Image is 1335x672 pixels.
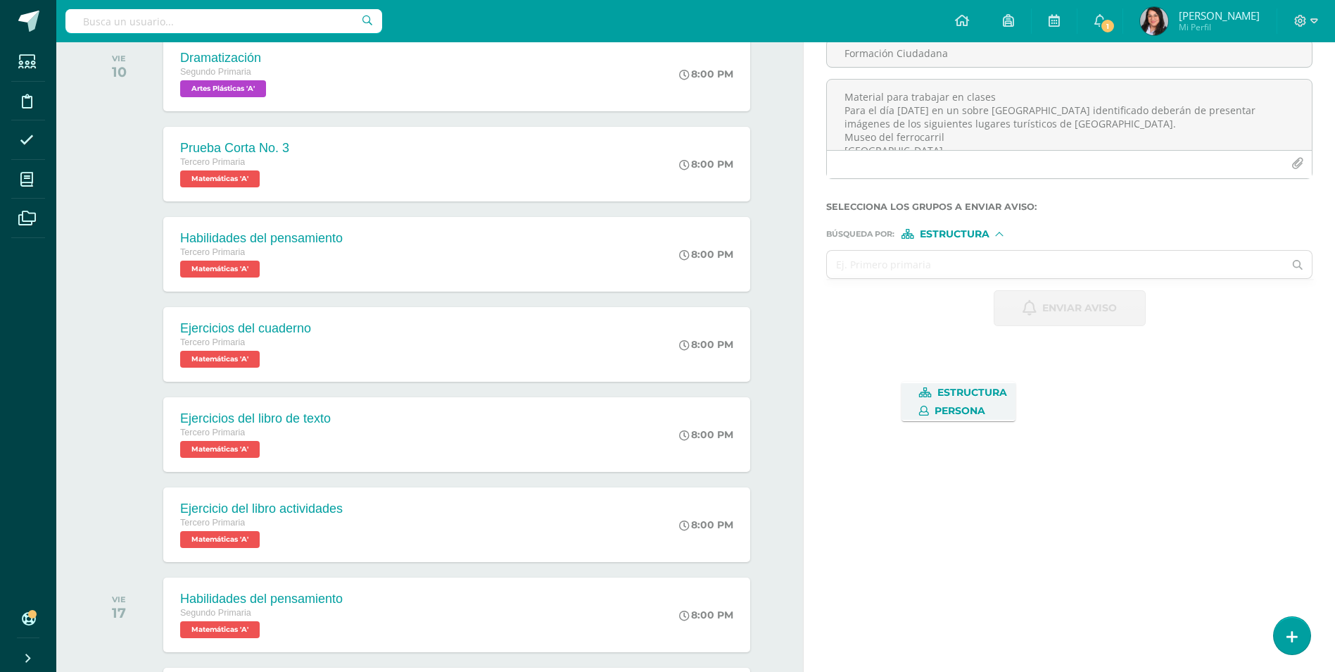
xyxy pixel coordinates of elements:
[1179,21,1260,33] span: Mi Perfil
[112,595,126,604] div: VIE
[826,201,1312,212] label: Selecciona los grupos a enviar aviso :
[180,518,245,528] span: Tercero Primaria
[180,337,245,347] span: Tercero Primaria
[1042,291,1117,325] span: Enviar aviso
[937,389,1007,397] span: Estructura
[901,229,1007,239] div: [object Object]
[180,51,270,66] div: Dramatización
[112,54,127,63] div: VIE
[180,592,343,606] div: Habilidades del pensamiento
[180,67,251,77] span: Segundo Primaria
[180,428,245,437] span: Tercero Primaria
[679,338,733,351] div: 8:00 PM
[1100,18,1115,34] span: 1
[180,321,311,336] div: Ejercicios del cuaderno
[1179,8,1260,23] span: [PERSON_NAME]
[180,231,343,246] div: Habilidades del pensamiento
[679,428,733,441] div: 8:00 PM
[180,531,260,548] span: Matemáticas 'A'
[112,604,126,621] div: 17
[112,63,127,80] div: 10
[679,68,733,80] div: 8:00 PM
[920,230,989,238] span: Estructura
[180,502,343,516] div: Ejercicio del libro actividades
[180,247,245,257] span: Tercero Primaria
[827,80,1312,150] textarea: Material para trabajar en clases Para el día [DATE] en un sobre [GEOGRAPHIC_DATA] identificado de...
[180,261,260,278] span: Matemáticas 'A'
[679,609,733,621] div: 8:00 PM
[679,518,733,531] div: 8:00 PM
[180,441,260,458] span: Matemáticas 'A'
[1140,7,1168,35] img: c13c807260b80c66525ee0a64c8e0972.png
[994,290,1146,326] button: Enviar aviso
[679,248,733,261] div: 8:00 PM
[180,621,260,638] span: Matemáticas 'A'
[180,351,260,368] span: Matemáticas 'A'
[180,170,260,187] span: Matemáticas 'A'
[827,39,1312,67] input: Titulo
[679,158,733,170] div: 8:00 PM
[180,157,245,167] span: Tercero Primaria
[180,411,331,426] div: Ejercicios del libro de texto
[935,407,985,415] span: Persona
[180,80,266,97] span: Artes Plásticas 'A'
[826,230,894,238] span: Búsqueda por :
[827,251,1284,278] input: Ej. Primero primaria
[180,608,251,618] span: Segundo Primaria
[65,9,382,33] input: Busca un usuario...
[180,141,289,156] div: Prueba Corta No. 3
